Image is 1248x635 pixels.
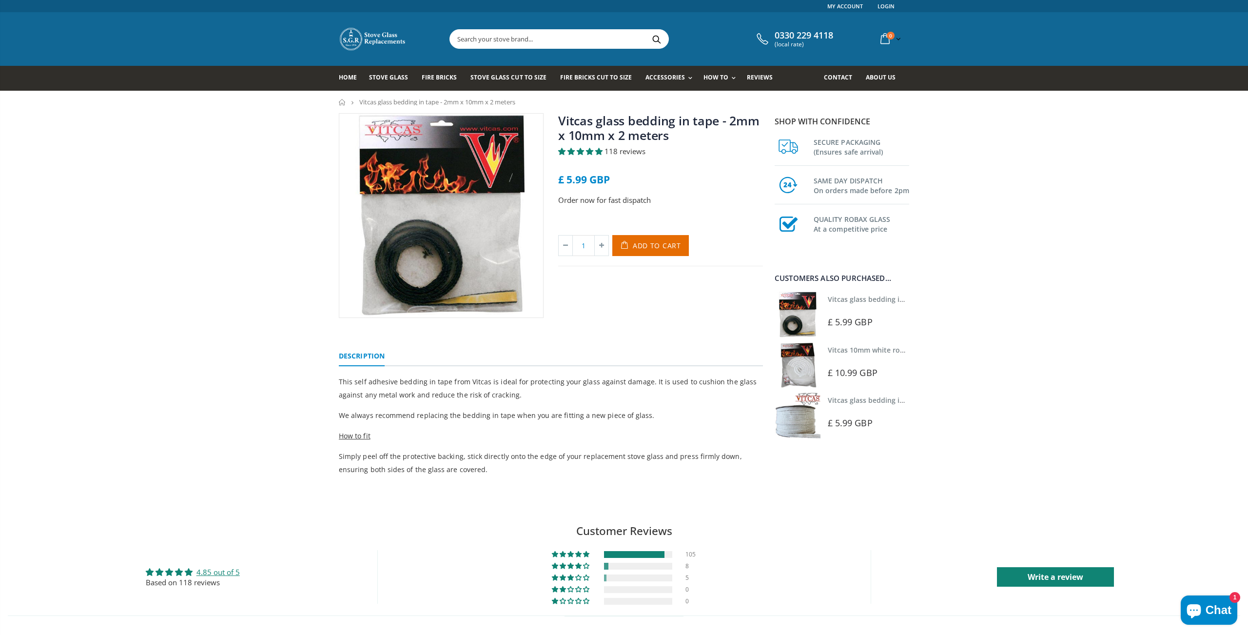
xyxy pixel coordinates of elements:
[560,73,632,81] span: Fire Bricks Cut To Size
[997,567,1114,587] a: Write a review
[887,32,895,40] span: 0
[339,66,364,91] a: Home
[339,73,357,81] span: Home
[558,146,604,156] span: 4.85 stars
[828,295,1010,304] a: Vitcas glass bedding in tape - 2mm x 10mm x 2 meters
[775,275,909,282] div: Customers also purchased...
[775,41,833,48] span: (local rate)
[645,73,685,81] span: Accessories
[828,367,877,378] span: £ 10.99 GBP
[685,551,697,558] div: 105
[775,116,909,127] p: Shop with confidence
[877,29,903,48] a: 0
[369,66,415,91] a: Stove Glass
[645,30,667,48] button: Search
[775,342,820,388] img: Vitcas white rope, glue and gloves kit 10mm
[866,73,896,81] span: About us
[369,73,408,81] span: Stove Glass
[558,195,763,206] p: Order now for fast dispatch
[339,431,370,440] span: How to fit
[866,66,903,91] a: About us
[1178,595,1240,627] inbox-online-store-chat: Shopify online store chat
[339,409,763,422] p: We always recommend replacing the bedding in tape when you are fitting a new piece of glass.
[633,241,681,250] span: Add to Cart
[359,98,515,106] span: Vitcas glass bedding in tape - 2mm x 10mm x 2 meters
[422,66,464,91] a: Fire Bricks
[828,417,873,429] span: £ 5.99 GBP
[558,173,610,186] span: £ 5.99 GBP
[814,136,909,157] h3: SECURE PACKAGING (Ensures safe arrival)
[645,66,697,91] a: Accessories
[146,577,240,588] div: Based on 118 reviews
[747,66,780,91] a: Reviews
[422,73,457,81] span: Fire Bricks
[339,450,763,476] p: Simply peel off the protective backing, stick directly onto the edge of your replacement stove gl...
[828,316,873,328] span: £ 5.99 GBP
[339,99,346,105] a: Home
[470,73,546,81] span: Stove Glass Cut To Size
[775,292,820,337] img: Vitcas stove glass bedding in tape
[604,146,645,156] span: 118 reviews
[558,112,760,143] a: Vitcas glass bedding in tape - 2mm x 10mm x 2 meters
[146,567,240,577] div: Average rating is 4.85 stars
[8,523,1240,539] h2: Customer Reviews
[754,30,833,48] a: 0330 229 4118 (local rate)
[814,174,909,196] h3: SAME DAY DISPATCH On orders made before 2pm
[775,393,820,438] img: Vitcas stove glass bedding in tape
[552,551,591,558] div: 89% (105) reviews with 5 star rating
[685,563,697,570] div: 8
[196,567,240,577] a: 4.85 out of 5
[824,66,859,91] a: Contact
[560,66,639,91] a: Fire Bricks Cut To Size
[814,213,909,234] h3: QUALITY ROBAX GLASS At a competitive price
[828,396,1035,405] a: Vitcas glass bedding in tape - 2mm x 15mm x 2 meters (White)
[552,575,591,581] div: 4% (5) reviews with 3 star rating
[703,66,741,91] a: How To
[775,30,833,41] span: 0330 229 4118
[339,347,385,366] a: Description
[703,73,728,81] span: How To
[612,235,689,256] button: Add to Cart
[747,73,773,81] span: Reviews
[470,66,553,91] a: Stove Glass Cut To Size
[552,563,591,570] div: 7% (8) reviews with 4 star rating
[828,345,1019,355] a: Vitcas 10mm white rope kit - includes rope seal and glue!
[685,575,697,581] div: 5
[339,27,407,51] img: Stove Glass Replacement
[824,73,852,81] span: Contact
[339,375,763,401] p: This self adhesive bedding in tape from Vitcas is ideal for protecting your glass against damage....
[450,30,778,48] input: Search your stove brand...
[339,114,543,317] img: vitcas-stove-tape-self-adhesive-black_800x_crop_center.jpg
